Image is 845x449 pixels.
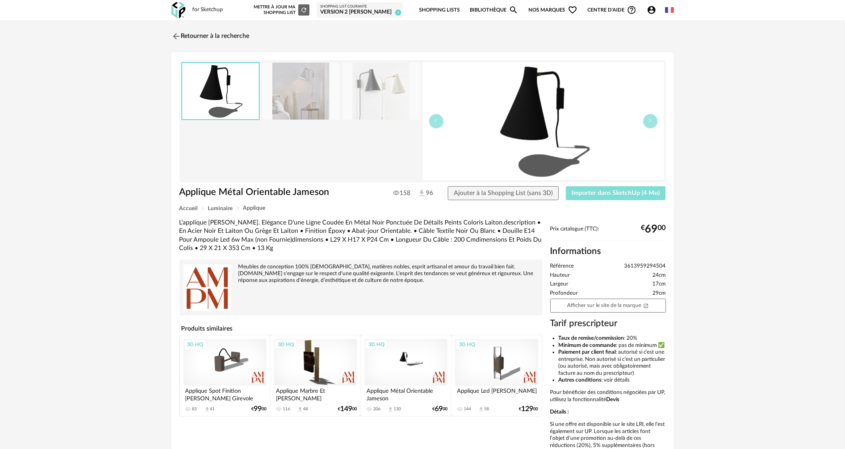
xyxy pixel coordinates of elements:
[624,263,666,270] span: 3613959294504
[418,189,433,198] span: 96
[361,335,451,416] a: 3D HQ Applique Métal Orientable Jameson 206 Download icon 130 €6900
[179,323,542,335] h4: Produits similaires
[320,4,400,16] a: Shopping List courante VERSION 2 [PERSON_NAME] 8
[558,343,616,348] b: Minimum de commande
[373,406,380,412] div: 206
[297,406,303,412] span: Download icon
[572,190,660,196] span: Importer dans SketchUp (4 Mo)
[171,2,185,18] img: OXP
[647,5,660,15] span: Account Circle icon
[388,406,394,412] span: Download icon
[550,318,666,329] h3: Tarif prescripteur
[365,339,388,350] div: 3D HQ
[204,406,210,412] span: Download icon
[455,339,479,350] div: 3D HQ
[393,189,410,197] span: 158
[653,272,666,279] span: 24cm
[432,406,447,412] div: € 00
[338,406,357,412] div: € 00
[179,206,198,211] span: Accueil
[550,409,569,415] b: Détails :
[208,206,233,211] span: Luminaire
[283,406,290,412] div: 116
[587,5,636,15] span: Centre d'aideHelp Circle Outline icon
[478,406,484,412] span: Download icon
[665,6,674,14] img: fr
[566,186,666,201] button: Importer dans SketchUp (4 Mo)
[643,302,649,308] span: Open In New icon
[653,281,666,288] span: 17cm
[522,406,534,412] span: 129
[340,406,352,412] span: 149
[270,335,360,416] a: 3D HQ Applique Marbre Et [PERSON_NAME] 116 Download icon 48 €14900
[435,406,443,412] span: 69
[394,406,401,412] div: 130
[641,226,666,232] div: € 00
[568,5,577,15] span: Heart Outline icon
[558,342,666,349] li: : pas de minimum ✅
[558,349,666,377] li: : autorisé si c’est une entreprise. Non autorisé si c’est un particulier (ou autorisé, mais avec ...
[179,205,666,211] div: Breadcrumb
[454,190,553,196] span: Ajouter à la Shopping List (sans 3D)
[274,339,297,350] div: 3D HQ
[320,9,400,16] div: VERSION 2 [PERSON_NAME]
[470,1,518,20] a: BibliothèqueMagnify icon
[303,406,308,412] div: 48
[550,299,666,313] a: Afficher sur le site de la marqueOpen In New icon
[550,246,666,257] h2: Informations
[252,4,309,16] div: Mettre à jour ma Shopping List
[519,406,538,412] div: € 00
[395,10,401,16] span: 8
[509,5,518,15] span: Magnify icon
[653,290,666,297] span: 29cm
[262,63,339,120] img: 9ac02b626c94ebe4107beb3054b0cc09.jpg
[550,263,574,270] span: Référence
[179,219,542,252] div: L’applique [PERSON_NAME]. Elégance D'une Ligne Coudée En Métal Noir Ponctuée De Détails Peints Co...
[418,189,426,197] img: Téléchargements
[171,28,250,45] a: Retourner à la recherche
[300,8,307,12] span: Refresh icon
[210,406,215,412] div: 41
[627,5,636,15] span: Help Circle Outline icon
[320,4,400,9] div: Shopping List courante
[171,32,181,41] img: svg+xml;base64,PHN2ZyB3aWR0aD0iMjQiIGhlaWdodD0iMjQiIHZpZXdCb3g9IjAgMCAyNCAyNCIgZmlsbD0ibm9uZSIgeG...
[550,272,570,279] span: Hauteur
[254,406,262,412] span: 99
[182,63,259,119] img: thumbnail.png
[419,1,460,20] a: Shopping Lists
[464,406,471,412] div: 144
[448,186,559,201] button: Ajouter à la Shopping List (sans 3D)
[550,389,666,403] p: Pour bénéficier des conditions négociées par UP, utilisez la fonctionnalité
[645,226,658,232] span: 69
[455,386,538,402] div: Applique Led [PERSON_NAME]
[451,335,542,416] a: 3D HQ Applique Led [PERSON_NAME] 144 Download icon 58 €12900
[550,281,569,288] span: Largeur
[180,335,270,416] a: 3D HQ Applique Spot Finition [PERSON_NAME] Girevole 83 Download icon 41 €9900
[558,335,624,341] b: Taux de remise/commission
[484,406,489,412] div: 58
[558,349,616,355] b: Paiement par client final
[423,62,664,180] img: thumbnail.png
[647,5,656,15] span: Account Circle icon
[183,386,266,402] div: Applique Spot Finition [PERSON_NAME] Girevole
[550,290,578,297] span: Profondeur
[179,186,378,199] h1: Applique Métal Orientable Jameson
[558,335,666,342] li: : 20%
[558,377,601,383] b: Autres conditions
[529,1,577,20] span: Nos marques
[607,397,620,402] b: Devis
[364,386,447,402] div: Applique Métal Orientable Jameson
[558,377,666,384] li: : voir détails
[251,406,266,412] div: € 00
[183,264,538,284] div: Meubles de conception 100% [DEMOGRAPHIC_DATA], matières nobles, esprit artisanal et amour du trav...
[183,264,231,311] img: brand logo
[193,6,223,14] div: for Sketchup
[274,386,357,402] div: Applique Marbre Et [PERSON_NAME]
[550,226,666,240] div: Prix catalogue (TTC):
[243,205,266,211] span: Applique
[192,406,197,412] div: 83
[343,63,420,120] img: 9235eaa7bc418ecc98c57e9f81b660df.jpg
[184,339,207,350] div: 3D HQ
